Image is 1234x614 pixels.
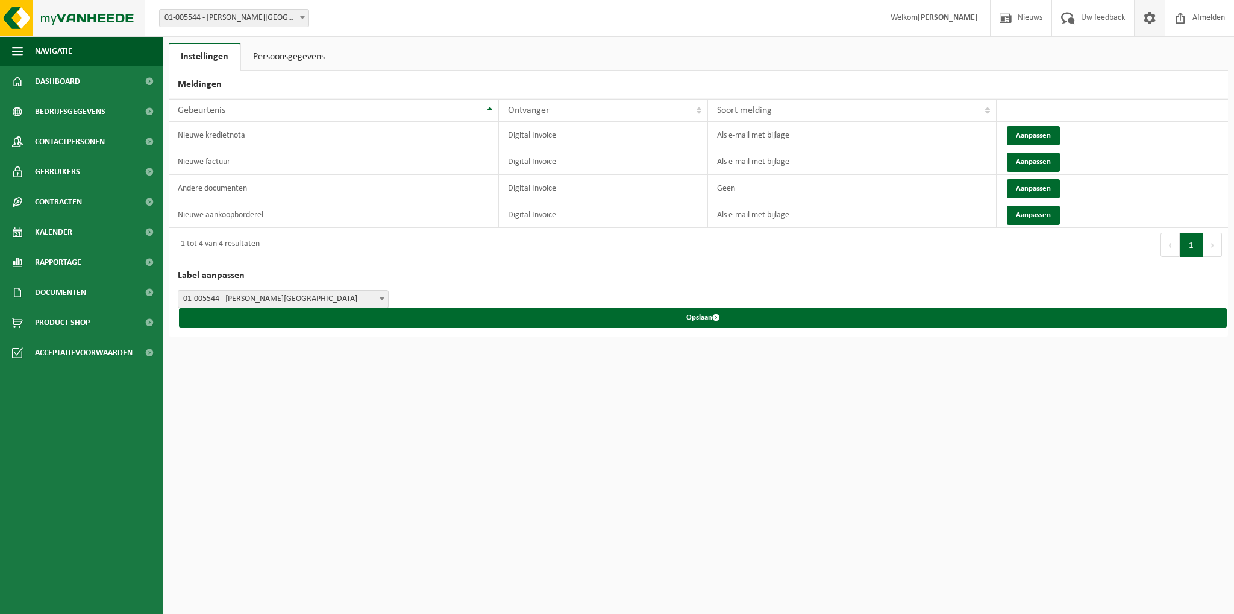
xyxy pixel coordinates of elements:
[35,338,133,368] span: Acceptatievoorwaarden
[35,308,90,338] span: Product Shop
[169,148,499,175] td: Nieuwe factuur
[169,201,499,228] td: Nieuwe aankoopborderel
[35,187,82,217] span: Contracten
[178,106,225,115] span: Gebeurtenis
[35,36,72,66] span: Navigatie
[1007,206,1060,225] button: Aanpassen
[499,148,707,175] td: Digital Invoice
[160,10,308,27] span: 01-005544 - JOFRAVAN - ELVERDINGE
[175,234,260,256] div: 1 tot 4 van 4 resultaten
[1007,153,1060,172] button: Aanpassen
[708,175,997,201] td: Geen
[169,175,499,201] td: Andere documenten
[35,277,86,308] span: Documenten
[179,308,1227,328] button: Opslaan
[35,217,72,247] span: Kalender
[1180,233,1203,257] button: 1
[169,71,1228,99] h2: Meldingen
[1160,233,1180,257] button: Previous
[241,43,337,71] a: Persoonsgegevens
[35,157,80,187] span: Gebruikers
[1203,233,1222,257] button: Next
[35,66,80,97] span: Dashboard
[708,201,997,228] td: Als e-mail met bijlage
[35,247,81,277] span: Rapportage
[708,122,997,148] td: Als e-mail met bijlage
[717,106,772,115] span: Soort melding
[35,97,105,127] span: Bedrijfsgegevens
[169,43,240,71] a: Instellingen
[178,291,388,308] span: 01-005544 - JOFRAVAN - ELVERDINGE
[35,127,105,157] span: Contactpersonen
[499,122,707,148] td: Digital Invoice
[159,9,309,27] span: 01-005544 - JOFRAVAN - ELVERDINGE
[178,290,389,308] span: 01-005544 - JOFRAVAN - ELVERDINGE
[918,13,978,22] strong: [PERSON_NAME]
[169,262,1228,290] h2: Label aanpassen
[1007,126,1060,145] button: Aanpassen
[708,148,997,175] td: Als e-mail met bijlage
[508,106,550,115] span: Ontvanger
[1007,179,1060,198] button: Aanpassen
[169,122,499,148] td: Nieuwe kredietnota
[499,201,707,228] td: Digital Invoice
[499,175,707,201] td: Digital Invoice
